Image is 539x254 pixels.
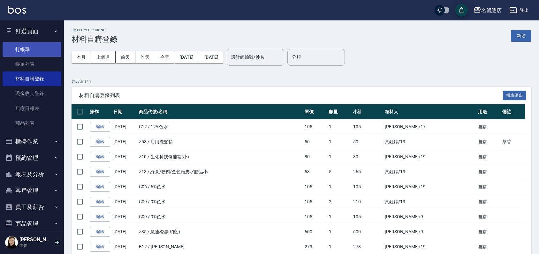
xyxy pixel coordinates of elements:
[137,194,303,209] td: C09 / 9%色水
[476,104,501,119] th: 用途
[303,209,327,224] td: 105
[352,179,383,194] td: 105
[19,243,52,249] p: 主管
[383,119,476,134] td: [PERSON_NAME] /17
[19,236,52,243] h5: [PERSON_NAME]
[3,42,61,57] a: 打帳單
[383,164,476,179] td: 黃鈺婷 /13
[3,23,61,40] button: 釘選頁面
[90,212,110,222] a: 編輯
[155,51,175,63] button: 今天
[3,215,61,232] button: 商品管理
[116,51,135,63] button: 前天
[503,91,527,101] button: 報表匯出
[5,236,18,249] img: Person
[90,137,110,147] a: 編輯
[476,164,501,179] td: 自購
[476,194,501,209] td: 自購
[72,78,531,84] p: 共 67 筆, 1 / 1
[3,166,61,183] button: 報表及分析
[327,209,352,224] td: 1
[327,104,352,119] th: 數量
[303,164,327,179] td: 53
[327,164,352,179] td: 5
[137,209,303,224] td: C09 / 9%色水
[3,86,61,101] a: 現金收支登錄
[303,134,327,149] td: 50
[88,104,112,119] th: 操作
[8,6,26,14] img: Logo
[174,51,199,63] button: [DATE]
[91,51,116,63] button: 上個月
[511,33,531,39] a: 新增
[135,51,155,63] button: 昨天
[112,179,137,194] td: [DATE]
[3,183,61,199] button: 客戶管理
[199,51,224,63] button: [DATE]
[3,71,61,86] a: 材料自購登錄
[137,149,303,164] td: Z10 / 生化科技修補霜(小)
[112,119,137,134] td: [DATE]
[79,92,503,99] span: 材料自購登錄列表
[90,227,110,237] a: 編輯
[3,150,61,166] button: 預約管理
[303,149,327,164] td: 80
[90,197,110,207] a: 編輯
[3,133,61,150] button: 櫃檯作業
[327,149,352,164] td: 1
[352,149,383,164] td: 80
[352,209,383,224] td: 105
[72,51,91,63] button: 本月
[72,35,118,44] h3: 材料自購登錄
[327,119,352,134] td: 1
[352,104,383,119] th: 小計
[352,164,383,179] td: 265
[327,194,352,209] td: 2
[72,28,118,32] h2: Employee Picking
[511,30,531,42] button: 新增
[476,224,501,239] td: 自購
[501,104,525,119] th: 備註
[352,134,383,149] td: 50
[137,224,303,239] td: Z35 / 急速橙漂(珀藍)
[383,209,476,224] td: [PERSON_NAME] /9
[137,179,303,194] td: C06 / 6%色水
[112,224,137,239] td: [DATE]
[112,149,137,164] td: [DATE]
[137,134,303,149] td: Z58 / 店用洗髮精
[352,224,383,239] td: 600
[112,104,137,119] th: 日期
[303,119,327,134] td: 105
[476,209,501,224] td: 自購
[303,179,327,194] td: 105
[476,179,501,194] td: 自購
[3,199,61,215] button: 員工及薪資
[137,119,303,134] td: C12 / 12%色水
[471,4,504,17] button: 名留總店
[327,224,352,239] td: 1
[476,119,501,134] td: 自購
[383,194,476,209] td: 黃鈺婷 /13
[3,101,61,116] a: 店家日報表
[327,134,352,149] td: 1
[455,4,468,17] button: save
[383,179,476,194] td: [PERSON_NAME] /19
[112,194,137,209] td: [DATE]
[303,104,327,119] th: 單價
[327,179,352,194] td: 1
[501,134,525,149] td: 茶香
[90,152,110,162] a: 編輯
[383,104,476,119] th: 領料人
[112,134,137,149] td: [DATE]
[3,57,61,71] a: 帳單列表
[383,149,476,164] td: [PERSON_NAME] /19
[90,242,110,252] a: 編輯
[90,182,110,192] a: 編輯
[112,164,137,179] td: [DATE]
[383,224,476,239] td: [PERSON_NAME] /9
[3,116,61,131] a: 商品列表
[507,4,531,16] button: 登出
[303,224,327,239] td: 600
[137,164,303,179] td: Z13 / 綠意/粉穳/金色頭皮水贈品小
[481,6,502,14] div: 名留總店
